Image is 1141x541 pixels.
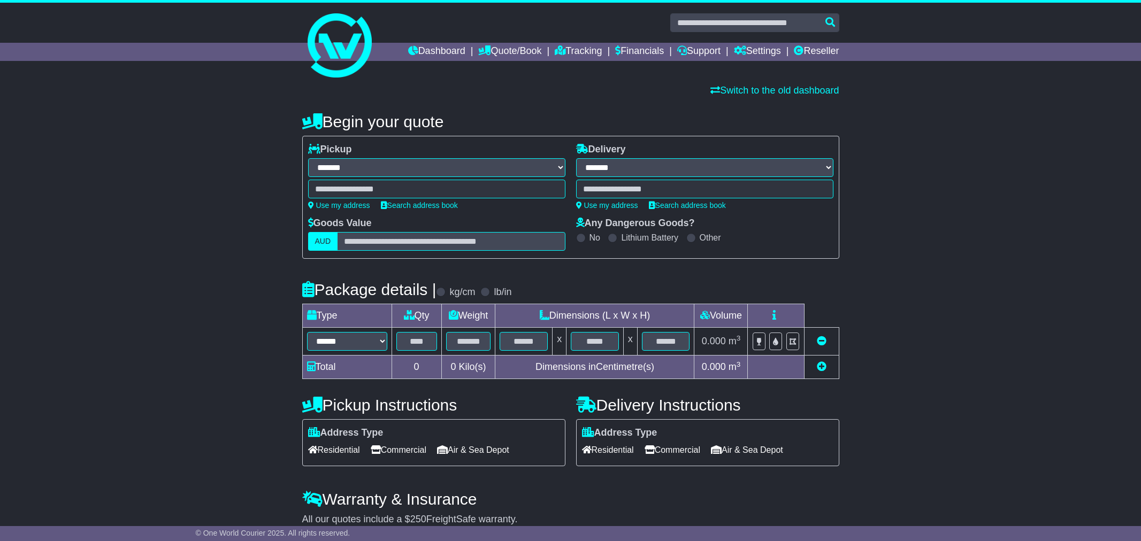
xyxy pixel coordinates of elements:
label: AUD [308,232,338,251]
a: Use my address [576,201,638,210]
a: Add new item [817,361,826,372]
label: Address Type [308,427,384,439]
label: Other [700,233,721,243]
a: Tracking [555,43,602,61]
h4: Pickup Instructions [302,396,565,414]
td: Dimensions in Centimetre(s) [495,355,694,379]
td: Kilo(s) [441,355,495,379]
sup: 3 [737,360,741,368]
td: Volume [694,304,748,328]
h4: Begin your quote [302,113,839,130]
label: Address Type [582,427,657,439]
a: Search address book [649,201,726,210]
a: Dashboard [408,43,465,61]
h4: Delivery Instructions [576,396,839,414]
label: Lithium Battery [621,233,678,243]
span: 250 [410,514,426,524]
td: x [623,328,637,355]
span: Commercial [371,442,426,458]
a: Support [677,43,721,61]
label: Any Dangerous Goods? [576,218,695,229]
td: 0 [392,355,441,379]
label: kg/cm [449,287,475,298]
h4: Warranty & Insurance [302,490,839,508]
td: Type [302,304,392,328]
a: Reseller [794,43,839,61]
label: No [589,233,600,243]
span: © One World Courier 2025. All rights reserved. [196,529,350,537]
span: Air & Sea Depot [437,442,509,458]
sup: 3 [737,334,741,342]
span: Commercial [645,442,700,458]
td: Total [302,355,392,379]
label: Pickup [308,144,352,156]
a: Switch to the old dashboard [710,85,839,96]
span: 0 [450,361,456,372]
span: 0.000 [702,336,726,346]
span: m [729,361,741,372]
span: Air & Sea Depot [711,442,783,458]
a: Search address book [381,201,458,210]
label: Delivery [576,144,626,156]
label: lb/in [494,287,511,298]
span: Residential [308,442,360,458]
a: Quote/Book [478,43,541,61]
td: x [553,328,566,355]
span: Residential [582,442,634,458]
td: Qty [392,304,441,328]
td: Weight [441,304,495,328]
span: m [729,336,741,346]
a: Use my address [308,201,370,210]
a: Remove this item [817,336,826,346]
h4: Package details | [302,281,437,298]
a: Financials [615,43,664,61]
td: Dimensions (L x W x H) [495,304,694,328]
label: Goods Value [308,218,372,229]
a: Settings [734,43,781,61]
div: All our quotes include a $ FreightSafe warranty. [302,514,839,525]
span: 0.000 [702,361,726,372]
